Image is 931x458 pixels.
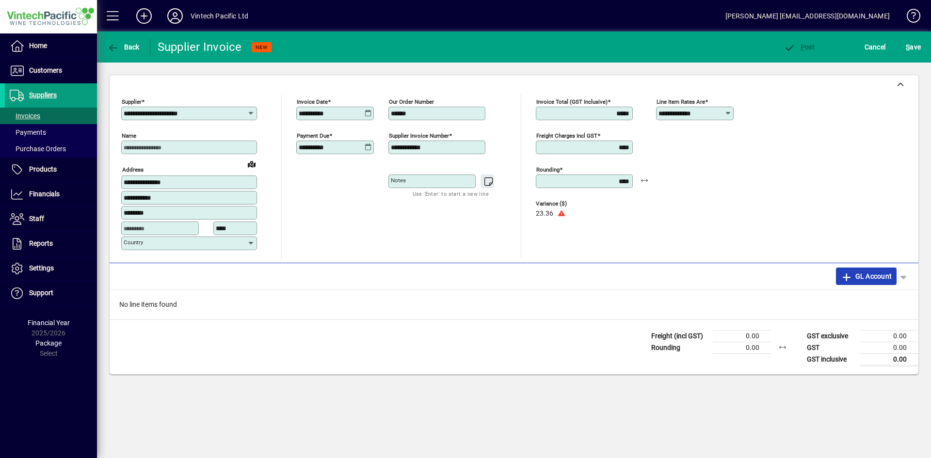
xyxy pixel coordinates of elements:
td: 0.00 [713,330,771,342]
button: Post [781,38,818,56]
span: Purchase Orders [10,145,66,153]
button: GL Account [836,268,897,285]
div: No line items found [110,290,918,319]
span: ave [906,39,921,55]
td: 0.00 [860,330,918,342]
a: Reports [5,232,97,256]
td: Rounding [646,342,713,353]
button: Save [903,38,923,56]
a: Knowledge Base [899,2,919,33]
span: Support [29,289,53,297]
span: Financials [29,190,60,198]
td: GST [802,342,860,353]
td: 0.00 [713,342,771,353]
button: Profile [160,7,191,25]
a: Invoices [5,108,97,124]
div: Supplier Invoice [158,39,242,55]
mat-hint: Use 'Enter' to start a new line [413,188,489,199]
span: Reports [29,239,53,247]
a: Payments [5,124,97,141]
span: Suppliers [29,91,57,99]
mat-label: Line item rates are [657,98,705,105]
mat-label: Country [124,239,143,246]
td: 0.00 [860,342,918,353]
mat-label: Freight charges incl GST [536,132,597,139]
a: Staff [5,207,97,231]
button: Cancel [862,38,888,56]
a: Financials [5,182,97,206]
span: Financial Year [28,319,70,327]
span: P [801,43,805,51]
mat-label: Supplier [122,98,142,105]
span: 23.36 [536,210,553,218]
mat-label: Name [122,132,136,139]
mat-label: Our order number [389,98,434,105]
mat-label: Rounding [536,166,560,173]
span: Payments [10,128,46,136]
button: Add [128,7,160,25]
td: GST inclusive [802,353,860,365]
span: S [906,43,910,51]
span: Invoices [10,112,40,120]
span: Settings [29,264,54,272]
span: Cancel [865,39,886,55]
mat-label: Invoice date [297,98,328,105]
span: Staff [29,215,44,222]
a: Support [5,281,97,305]
div: Vintech Pacific Ltd [191,8,248,24]
td: 0.00 [860,353,918,365]
a: Settings [5,256,97,281]
a: Customers [5,59,97,83]
span: Package [35,339,62,347]
span: GL Account [841,268,892,284]
a: Home [5,34,97,58]
mat-label: Notes [391,177,406,184]
a: View on map [244,156,259,172]
app-page-header-button: Back [97,38,150,56]
span: Customers [29,66,62,74]
span: Back [107,43,140,51]
span: Products [29,165,57,173]
a: Products [5,158,97,182]
mat-label: Supplier invoice number [389,132,449,139]
td: GST exclusive [802,330,860,342]
mat-label: Invoice Total (GST inclusive) [536,98,608,105]
span: ost [784,43,815,51]
span: NEW [256,44,268,50]
mat-label: Payment due [297,132,329,139]
button: Back [105,38,142,56]
a: Purchase Orders [5,141,97,157]
div: [PERSON_NAME] [EMAIL_ADDRESS][DOMAIN_NAME] [725,8,890,24]
span: Variance ($) [536,201,594,207]
td: Freight (incl GST) [646,330,713,342]
span: Home [29,42,47,49]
